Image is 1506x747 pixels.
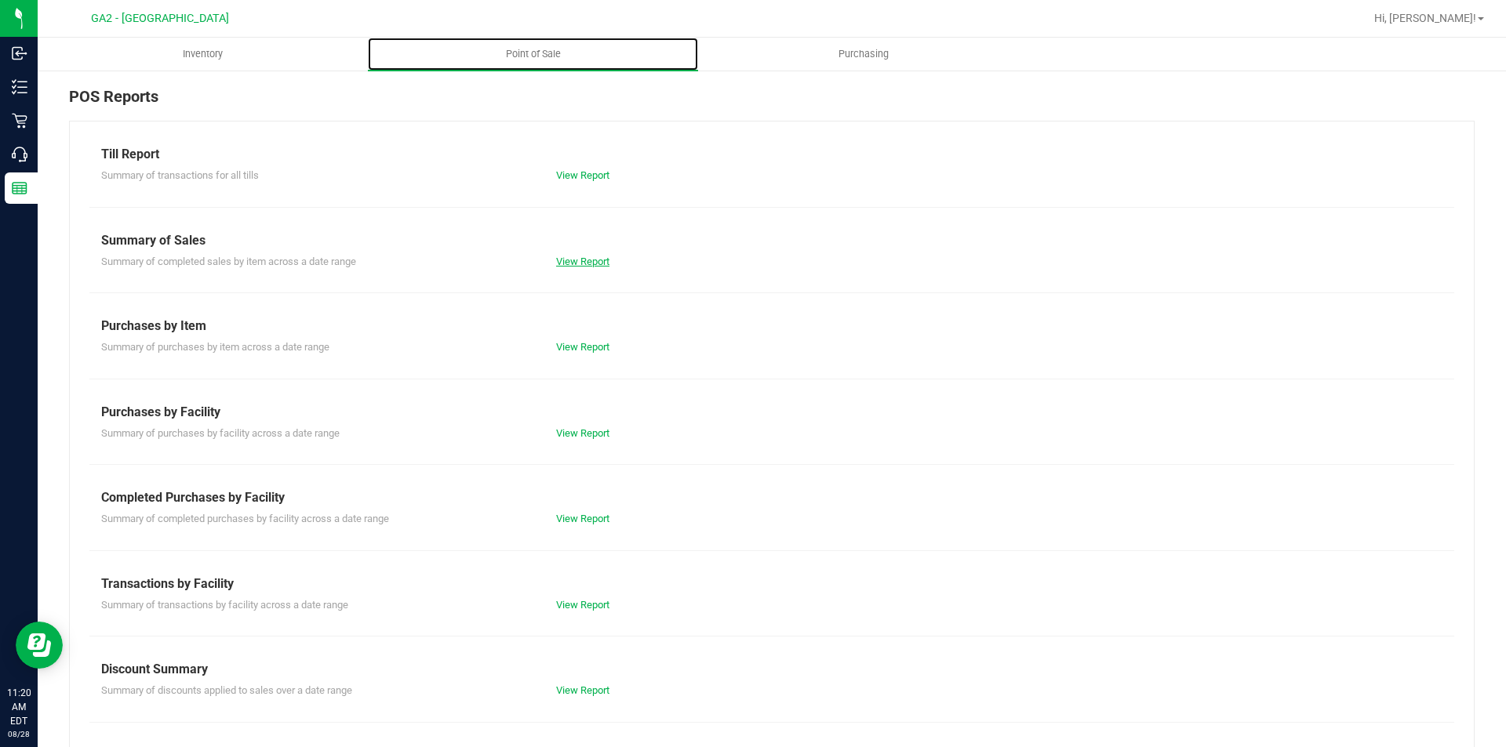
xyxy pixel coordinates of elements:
[556,427,609,439] a: View Report
[556,256,609,267] a: View Report
[556,341,609,353] a: View Report
[69,85,1475,121] div: POS Reports
[162,47,244,61] span: Inventory
[101,575,1442,593] div: Transactions by Facility
[101,427,340,439] span: Summary of purchases by facility across a date range
[556,684,609,696] a: View Report
[1374,12,1476,24] span: Hi, [PERSON_NAME]!
[12,147,27,162] inline-svg: Call Center
[12,45,27,61] inline-svg: Inbound
[12,113,27,129] inline-svg: Retail
[101,599,348,611] span: Summary of transactions by facility across a date range
[556,169,609,181] a: View Report
[101,145,1442,164] div: Till Report
[16,622,63,669] iframe: Resource center
[7,686,31,728] p: 11:20 AM EDT
[817,47,910,61] span: Purchasing
[101,660,1442,679] div: Discount Summary
[556,513,609,524] a: View Report
[485,47,582,61] span: Point of Sale
[101,684,352,696] span: Summary of discounts applied to sales over a date range
[91,12,229,25] span: GA2 - [GEOGRAPHIC_DATA]
[12,180,27,196] inline-svg: Reports
[101,488,1442,507] div: Completed Purchases by Facility
[101,403,1442,422] div: Purchases by Facility
[101,341,329,353] span: Summary of purchases by item across a date range
[101,256,356,267] span: Summary of completed sales by item across a date range
[101,231,1442,250] div: Summary of Sales
[101,317,1442,335] div: Purchases by Item
[698,38,1028,71] a: Purchasing
[101,169,259,181] span: Summary of transactions for all tills
[38,38,368,71] a: Inventory
[556,599,609,611] a: View Report
[368,38,698,71] a: Point of Sale
[7,728,31,740] p: 08/28
[12,79,27,95] inline-svg: Inventory
[101,513,389,524] span: Summary of completed purchases by facility across a date range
